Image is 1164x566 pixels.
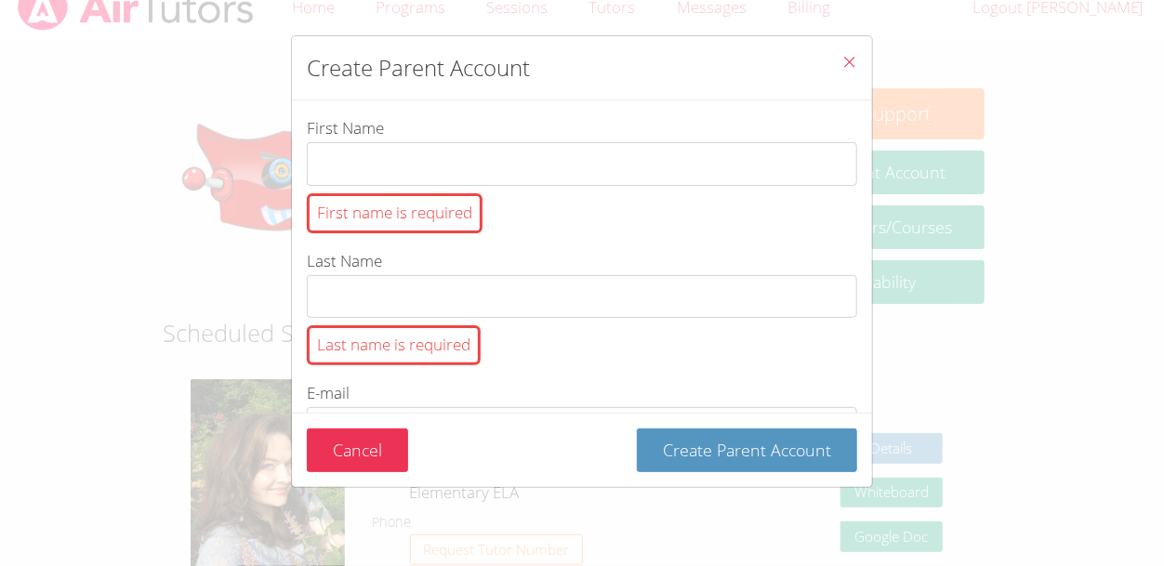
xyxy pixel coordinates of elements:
[663,439,831,461] span: Create Parent Account
[307,407,857,451] input: E-mailEmail is required
[827,36,872,93] button: Close
[637,428,857,472] button: Create Parent Account
[307,428,408,472] button: Cancel
[307,250,382,271] span: Last Name
[307,275,857,319] input: Last NameLast name is required
[307,51,530,85] h2: Create Parent Account
[307,382,350,403] span: E-mail
[307,193,483,233] div: First name is required
[307,117,384,138] span: First Name
[307,142,857,186] input: First NameFirst name is required
[307,325,481,365] div: Last name is required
